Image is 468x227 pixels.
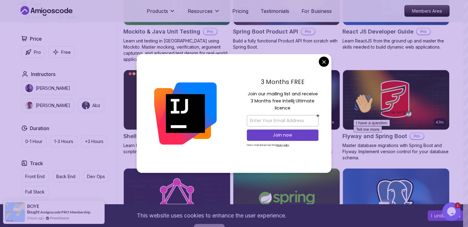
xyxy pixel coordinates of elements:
[123,38,230,62] p: Learn unit testing in [GEOGRAPHIC_DATA] using Mockito. Master mocking, verification, argument cap...
[30,125,49,132] h2: Duration
[25,102,33,110] img: instructor img
[351,91,462,199] iframe: chat widget
[36,85,70,91] p: [PERSON_NAME]
[428,210,463,221] button: Accept cookies
[25,84,33,92] img: instructor img
[147,7,168,15] p: Products
[25,138,42,145] p: 0-1 Hour
[5,202,25,222] img: provesource social proof notification image
[21,46,45,58] button: Pro
[203,29,217,35] p: Pro
[188,7,220,20] button: Resources
[87,173,105,180] p: Dev Ops
[404,5,450,17] a: Members Area
[2,2,22,22] img: :wave:
[342,70,450,161] a: Flyway and Spring Boot card47mFlyway and Spring BootProMaster database migrations with Spring Boo...
[232,7,248,15] a: Pricing
[342,132,407,141] h2: Flyway and Spring Boot
[123,70,230,155] a: Shell Scripting card2.16hShell ScriptingProLearn how to automate tasks and scripts with shell scr...
[302,7,332,15] a: For Business
[2,2,113,41] div: 👋Hi! How can we help?I have a questionTell me more
[61,49,71,55] p: Free
[21,171,49,182] button: Front End
[27,209,40,214] span: Bought
[188,7,213,15] p: Resources
[342,38,450,50] p: Learn ReactJS from the ground up and master the skills needed to build dynamic web applications.
[147,7,175,20] button: Products
[233,27,298,36] h2: Spring Boot Product API
[342,27,414,36] h2: React JS Developer Guide
[21,186,49,198] button: Full Stack
[85,138,103,145] p: +3 Hours
[261,7,289,15] a: Testimonials
[50,215,69,221] a: ProveSource
[2,28,39,35] button: I have a question
[21,99,74,112] button: instructor img[PERSON_NAME]
[40,210,90,214] a: Amigoscode PRO Membership
[342,142,450,161] p: Master database migrations with Spring Boot and Flyway. Implement version control for your databa...
[123,142,230,155] p: Learn how to automate tasks and scripts with shell scripting.
[2,18,61,23] span: Hi! How can we help?
[27,215,44,221] span: 2 hours ago
[5,209,418,222] div: This website uses cookies to enhance the user experience.
[31,70,55,78] h2: Instructors
[123,27,200,36] h2: Mockito & Java Unit Testing
[21,82,74,95] button: instructor img[PERSON_NAME]
[233,38,340,50] p: Build a fully functional Product API from scratch with Spring Boot.
[27,204,39,209] span: BOYE
[123,132,163,141] h2: Shell Scripting
[2,35,31,41] button: Tell me more
[25,189,45,195] p: Full Stack
[417,29,430,35] p: Pro
[83,171,109,182] button: Dev Ops
[30,35,42,42] h2: Price
[92,102,100,109] p: Abz
[54,138,73,145] p: 1-3 Hours
[56,173,75,180] p: Back End
[50,136,77,147] button: 1-3 Hours
[30,160,43,167] h2: Track
[21,136,46,147] button: 0-1 Hour
[124,70,230,130] img: Shell Scripting card
[81,136,107,147] button: +3 Hours
[52,171,79,182] button: Back End
[34,49,41,55] p: Pro
[49,46,75,58] button: Free
[301,29,315,35] p: Pro
[36,102,70,109] p: [PERSON_NAME]
[343,70,449,130] img: Flyway and Spring Boot card
[25,173,45,180] p: Front End
[78,99,104,112] button: instructor imgAbz
[442,202,462,221] iframe: chat widget
[82,102,90,110] img: instructor img
[405,6,449,17] p: Members Area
